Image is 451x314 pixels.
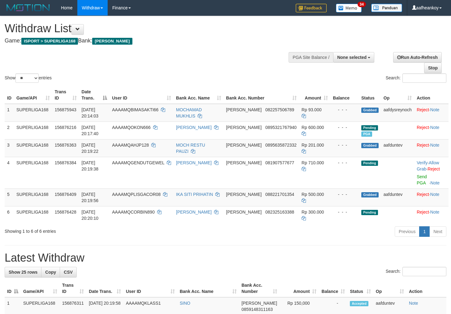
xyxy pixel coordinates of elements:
[361,108,379,113] span: Grabbed
[371,4,402,12] img: panduan.png
[359,86,381,104] th: Status
[333,124,356,130] div: - - -
[5,38,294,44] h4: Game: Bank:
[330,86,359,104] th: Balance
[5,280,21,297] th: ID: activate to sort column descending
[82,160,99,171] span: [DATE] 20:19:38
[302,107,322,112] span: Rp 93.000
[14,157,52,188] td: SUPERLIGA168
[429,226,446,237] a: Next
[92,38,132,45] span: [PERSON_NAME]
[5,3,52,12] img: MOTION_logo.png
[242,307,273,312] span: Copy 0859148311163 to clipboard
[414,188,449,206] td: ·
[14,188,52,206] td: SUPERLIGA168
[381,188,414,206] td: aafduntev
[123,280,177,297] th: User ID: activate to sort column ascending
[176,143,205,154] a: MOCH RESTU PAUZI
[417,192,429,197] a: Reject
[110,86,174,104] th: User ID: activate to sort column ascending
[82,192,99,203] span: [DATE] 20:19:56
[60,280,87,297] th: Trans ID: activate to sort column ascending
[414,104,449,122] td: ·
[409,301,418,306] a: Note
[361,131,372,137] span: Marked by aafsengchandara
[112,107,158,112] span: AAAAMQBIMASAKTI66
[358,2,366,7] span: 34
[5,188,14,206] td: 5
[333,107,356,113] div: - - -
[226,125,262,130] span: [PERSON_NAME]
[265,143,297,148] span: Copy 0895635872332 to clipboard
[41,267,60,277] a: Copy
[55,125,76,130] span: 156876216
[414,139,449,157] td: ·
[431,180,440,185] a: Note
[419,226,430,237] a: 1
[112,210,155,214] span: AAAAMQCORBIN890
[381,139,414,157] td: aafduntev
[14,86,52,104] th: Game/API: activate to sort column ascending
[361,210,378,215] span: Pending
[302,210,324,214] span: Rp 300.000
[64,270,73,275] span: CSV
[333,142,356,148] div: - - -
[239,280,280,297] th: Bank Acc. Number: activate to sort column ascending
[55,160,76,165] span: 156876384
[265,125,297,130] span: Copy 0895321767940 to clipboard
[417,160,439,171] span: ·
[60,267,77,277] a: CSV
[52,86,79,104] th: Trans ID: activate to sort column ascending
[5,139,14,157] td: 3
[176,192,213,197] a: IKA SITI PRIHATIN
[226,192,262,197] span: [PERSON_NAME]
[393,52,442,63] a: Run Auto-Refresh
[176,107,202,118] a: MOCHAMAD MUKHLIS
[414,122,449,139] td: ·
[333,52,374,63] button: None selected
[427,166,440,171] a: Reject
[14,122,52,139] td: SUPERLIGA168
[5,252,446,264] h1: Latest Withdraw
[361,143,379,148] span: Grabbed
[79,86,110,104] th: Date Trans.: activate to sort column descending
[280,280,319,297] th: Amount: activate to sort column ascending
[82,143,99,154] span: [DATE] 20:19:22
[361,192,379,197] span: Grabbed
[417,210,429,214] a: Reject
[414,206,449,224] td: ·
[5,73,52,83] label: Show entries
[5,267,41,277] a: Show 25 rows
[21,280,60,297] th: Game/API: activate to sort column ascending
[82,107,99,118] span: [DATE] 20:14:03
[112,143,149,148] span: AAAAMQAHJP128
[226,143,262,148] span: [PERSON_NAME]
[299,86,330,104] th: Amount: activate to sort column ascending
[55,210,76,214] span: 156876428
[82,210,99,221] span: [DATE] 20:20:10
[302,192,324,197] span: Rp 500.000
[406,280,446,297] th: Action
[430,192,440,197] a: Note
[5,22,294,35] h1: Withdraw List
[180,301,190,306] a: SINO
[302,143,324,148] span: Rp 201.000
[174,86,224,104] th: Bank Acc. Name: activate to sort column ascending
[395,226,419,237] a: Previous
[430,210,440,214] a: Note
[265,160,294,165] span: Copy 081907577677 to clipboard
[112,125,151,130] span: AAAAMQOKON666
[176,125,212,130] a: [PERSON_NAME]
[361,161,378,166] span: Pending
[430,125,440,130] a: Note
[296,4,327,12] img: Feedback.jpg
[417,107,429,112] a: Reject
[289,52,333,63] div: PGA Site Balance /
[176,160,212,165] a: [PERSON_NAME]
[333,160,356,166] div: - - -
[5,206,14,224] td: 6
[361,125,378,130] span: Pending
[386,267,446,276] label: Search:
[177,280,239,297] th: Bank Acc. Name: activate to sort column ascending
[333,191,356,197] div: - - -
